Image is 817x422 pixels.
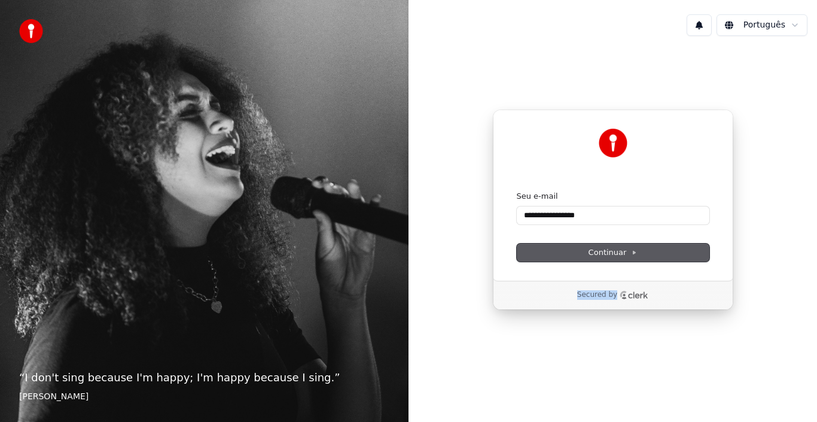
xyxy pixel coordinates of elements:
[517,191,558,202] label: Seu e-mail
[620,291,648,299] a: Clerk logo
[19,369,389,386] p: “ I don't sing because I'm happy; I'm happy because I sing. ”
[19,19,43,43] img: youka
[19,391,389,403] footer: [PERSON_NAME]
[577,290,617,300] p: Secured by
[589,247,638,258] span: Continuar
[599,129,627,157] img: Youka
[517,244,709,262] button: Continuar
